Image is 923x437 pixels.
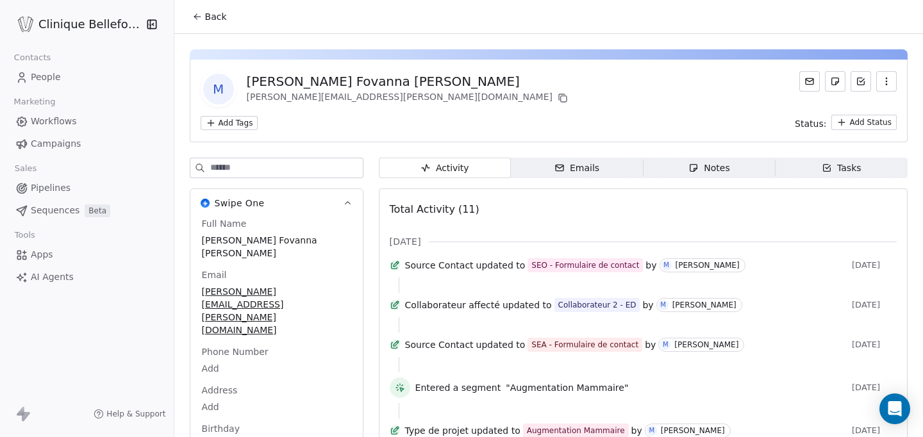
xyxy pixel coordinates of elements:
span: [DATE] [390,235,421,248]
span: AI Agents [31,270,74,284]
span: Help & Support [106,409,165,419]
span: Clinique Bellefontaine [38,16,143,33]
span: Add [202,400,351,413]
span: Email [199,268,229,281]
a: Campaigns [10,133,163,154]
span: updated to [476,338,526,351]
a: Workflows [10,111,163,132]
span: Tools [9,226,40,245]
span: by [642,299,653,311]
button: Swipe OneSwipe One [190,189,363,217]
span: Workflows [31,115,77,128]
button: Add Status [831,115,897,130]
span: Birthday [199,422,242,435]
a: People [10,67,163,88]
span: "Augmentation Mammaire" [506,381,628,394]
a: SequencesBeta [10,200,163,221]
button: Add Tags [201,116,258,130]
img: Swipe One [201,199,210,208]
span: Marketing [8,92,61,111]
span: [DATE] [852,425,897,436]
span: Collaborateur affecté [405,299,500,311]
span: [DATE] [852,300,897,310]
div: Collaborateur 2 - ED [558,299,636,311]
span: Pipelines [31,181,71,195]
div: Augmentation Mammaire [527,424,625,437]
div: M [649,425,654,436]
span: Status: [795,117,826,130]
span: updated to [476,259,526,272]
span: Full Name [199,217,249,230]
div: [PERSON_NAME] [674,340,738,349]
span: [DATE] [852,260,897,270]
span: by [645,338,656,351]
span: [PERSON_NAME][EMAIL_ADDRESS][PERSON_NAME][DOMAIN_NAME] [202,285,351,336]
div: [PERSON_NAME] [661,426,725,435]
div: Tasks [822,161,861,175]
span: [DATE] [852,340,897,350]
div: SEA - Formulaire de contact [531,338,638,351]
div: [PERSON_NAME] Fovanna [PERSON_NAME] [247,72,570,90]
div: Open Intercom Messenger [879,393,910,424]
span: [DATE] [852,383,897,393]
span: Campaigns [31,137,81,151]
span: Source Contact [405,259,474,272]
div: M [663,260,669,270]
div: Emails [554,161,599,175]
span: Beta [85,204,110,217]
span: Address [199,384,240,397]
span: Type de projet [405,424,469,437]
span: Source Contact [405,338,474,351]
span: [PERSON_NAME] Fovanna [PERSON_NAME] [202,234,351,260]
span: updated to [503,299,552,311]
a: Apps [10,244,163,265]
a: Pipelines [10,177,163,199]
span: M [203,74,234,104]
img: Logo_Bellefontaine_Black.png [18,17,33,32]
button: Clinique Bellefontaine [15,13,137,35]
a: AI Agents [10,267,163,288]
a: Help & Support [94,409,165,419]
div: Notes [688,161,729,175]
span: Swipe One [215,197,265,210]
div: M [660,300,666,310]
span: Back [205,10,227,23]
button: Back [185,5,235,28]
span: People [31,70,61,84]
span: updated to [471,424,520,437]
div: M [663,340,669,350]
span: by [631,424,642,437]
div: [PERSON_NAME] [672,301,736,309]
span: Sequences [31,204,79,217]
span: Entered a segment [415,381,501,394]
div: SEO - Formulaire de contact [531,259,639,272]
span: Phone Number [199,345,271,358]
span: Contacts [8,48,56,67]
span: Sales [9,159,42,178]
span: Total Activity (11) [390,203,479,215]
span: by [645,259,656,272]
span: Add [202,362,351,375]
div: [PERSON_NAME][EMAIL_ADDRESS][PERSON_NAME][DOMAIN_NAME] [247,90,570,106]
div: [PERSON_NAME] [676,261,740,270]
span: Apps [31,248,53,261]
